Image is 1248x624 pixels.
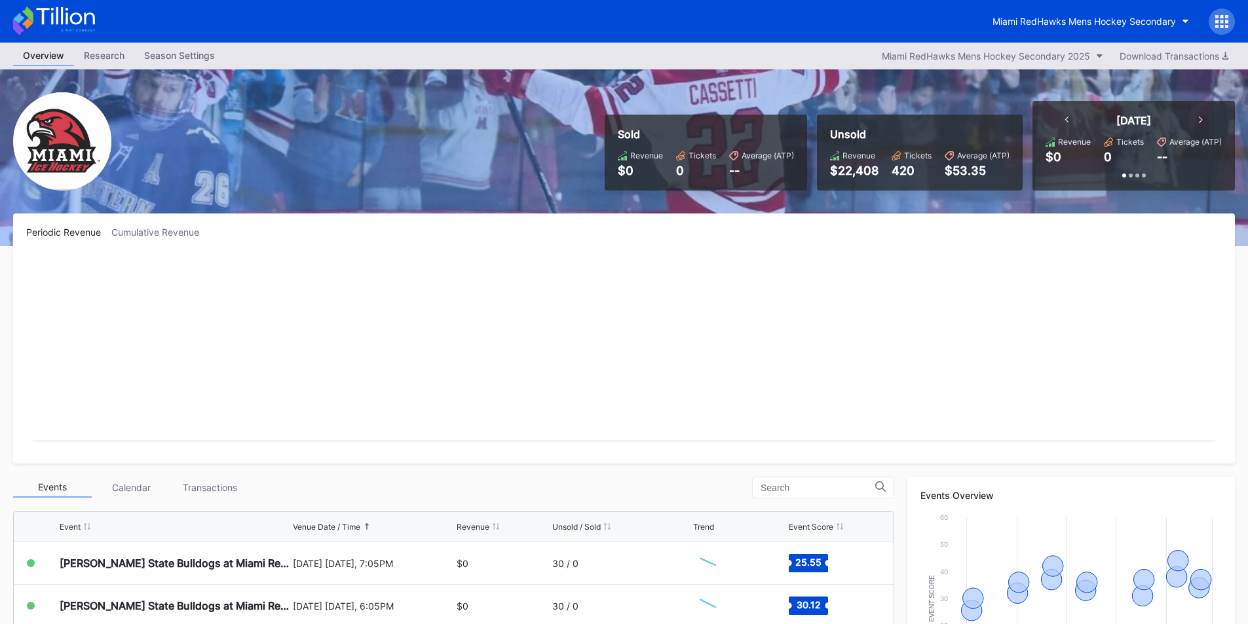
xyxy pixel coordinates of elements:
text: Event Score [928,575,936,622]
svg: Chart title [693,547,732,579]
div: [DATE] [1116,114,1151,127]
div: Research [74,46,134,65]
text: 60 [940,513,948,521]
div: Average (ATP) [742,151,794,160]
text: 30 [940,595,948,602]
div: Average (ATP) [1169,137,1222,147]
div: Cumulative Revenue [111,227,210,238]
div: Download Transactions [1120,50,1228,62]
div: Revenue [1058,137,1091,147]
div: [PERSON_NAME] State Bulldogs at Miami Redhawks Mens Hockey [60,599,290,612]
div: Revenue [630,151,663,160]
div: $0 [1046,150,1061,164]
a: Overview [13,46,74,66]
a: Research [74,46,134,66]
div: Revenue [457,522,489,532]
div: $0 [457,558,468,569]
div: Miami RedHawks Mens Hockey Secondary [993,16,1176,27]
div: $53.35 [945,164,1010,177]
svg: Chart title [26,254,1222,450]
div: Trend [693,522,714,532]
div: 30 / 0 [552,600,578,612]
div: Sold [618,128,794,141]
div: Miami RedHawks Mens Hockey Secondary 2025 [882,50,1090,62]
div: Unsold / Sold [552,522,601,532]
div: [PERSON_NAME] State Bulldogs at Miami Redhawks Mens Hockey [60,557,290,570]
div: Periodic Revenue [26,227,111,238]
div: Tickets [689,151,716,160]
div: Event Score [789,522,833,532]
button: Download Transactions [1113,47,1235,65]
text: 25.55 [795,557,822,568]
div: 420 [892,164,932,177]
div: Unsold [830,128,1010,141]
div: -- [1157,150,1167,164]
div: Revenue [842,151,875,160]
text: 50 [940,540,948,548]
text: 30.12 [796,599,820,610]
div: [DATE] [DATE], 6:05PM [293,600,454,612]
div: Events Overview [920,490,1222,501]
button: Miami RedHawks Mens Hockey Secondary 2025 [875,47,1110,65]
div: 30 / 0 [552,558,578,569]
a: Season Settings [134,46,225,66]
div: Calendar [92,477,170,498]
div: Event [60,522,81,532]
svg: Chart title [693,589,732,622]
input: Search [761,483,875,493]
div: 0 [676,164,716,177]
img: Miami_RedHawks_Mens_Hockey_Secondary.png [13,92,111,191]
div: $0 [618,164,663,177]
div: Average (ATP) [957,151,1010,160]
div: Tickets [1116,137,1144,147]
button: Miami RedHawks Mens Hockey Secondary [983,9,1199,33]
div: Events [13,477,92,498]
div: $0 [457,600,468,612]
div: Tickets [904,151,932,160]
div: 0 [1104,150,1112,164]
div: -- [729,164,794,177]
div: Venue Date / Time [293,522,360,532]
div: Transactions [170,477,249,498]
div: Season Settings [134,46,225,65]
text: 40 [940,568,948,576]
div: $22,408 [830,164,879,177]
div: [DATE] [DATE], 7:05PM [293,558,454,569]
